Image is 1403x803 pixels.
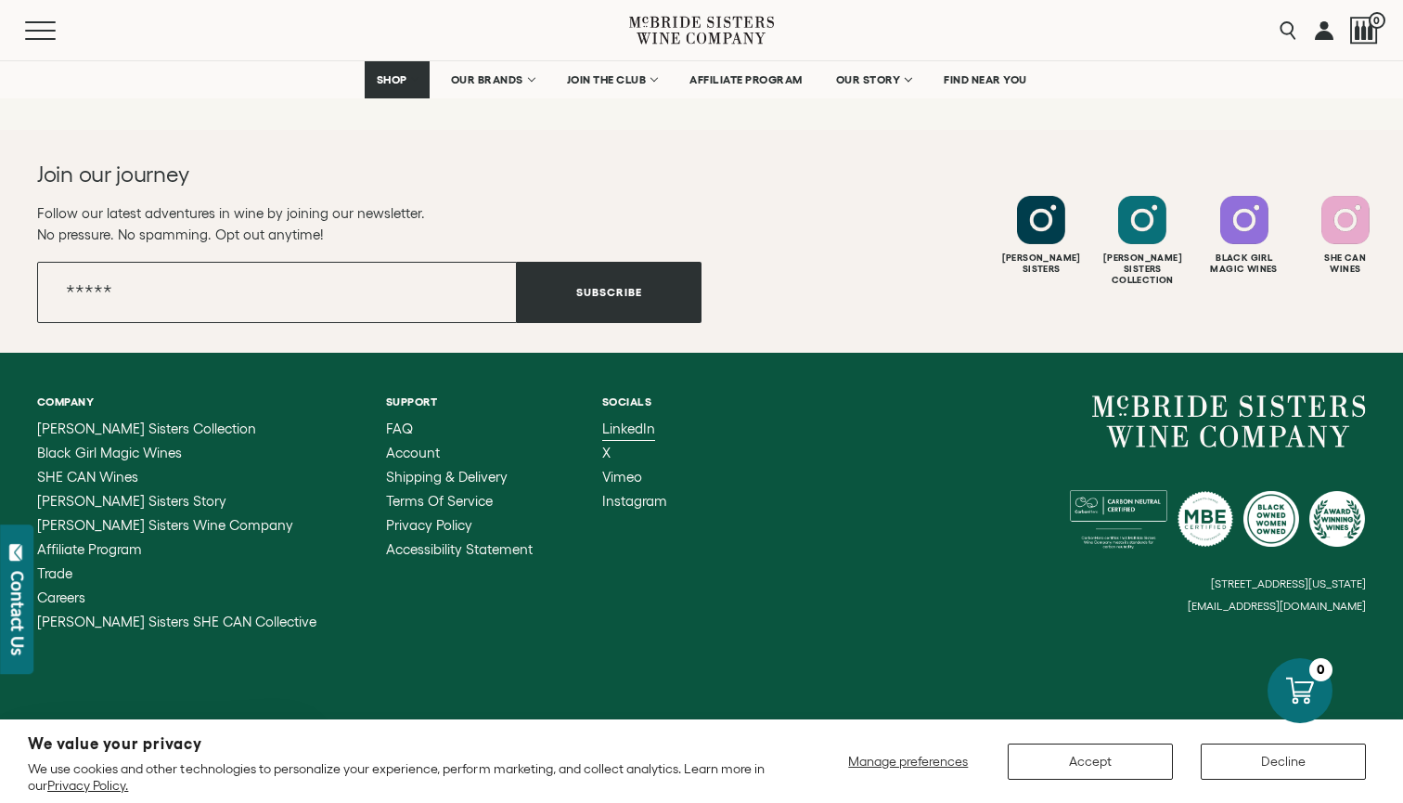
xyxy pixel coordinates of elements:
span: Instagram [602,493,667,509]
span: X [602,445,611,460]
span: Careers [37,589,85,605]
span: Shipping & Delivery [386,469,508,485]
span: Vimeo [602,469,642,485]
a: McBride Sisters Wine Company [37,518,316,533]
a: Follow Black Girl Magic Wines on Instagram Black GirlMagic Wines [1196,196,1293,275]
a: AFFILIATE PROGRAM [677,61,815,98]
a: Trade [37,566,316,581]
div: Black Girl Magic Wines [1196,253,1293,275]
div: 0 [1309,658,1332,681]
a: McBride Sisters SHE CAN Collective [37,615,316,629]
a: X [602,446,667,460]
p: We use cookies and other technologies to personalize your experience, perform marketing, and coll... [28,760,769,794]
a: Follow McBride Sisters on Instagram [PERSON_NAME]Sisters [993,196,1089,275]
a: Careers [37,590,316,605]
span: Accessibility Statement [386,541,533,557]
small: [EMAIL_ADDRESS][DOMAIN_NAME] [1188,600,1366,613]
small: [STREET_ADDRESS][US_STATE] [1211,577,1366,589]
a: Shipping & Delivery [386,470,533,485]
a: FIND NEAR YOU [932,61,1039,98]
a: Follow SHE CAN Wines on Instagram She CanWines [1297,196,1394,275]
span: OUR STORY [836,73,901,86]
span: LinkedIn [602,421,655,436]
span: Black Girl Magic Wines [37,445,182,460]
p: Follow our latest adventures in wine by joining our newsletter. No pressure. No spamming. Opt out... [37,202,701,245]
span: FAQ [386,421,413,436]
a: Accessibility Statement [386,542,533,557]
button: Manage preferences [837,744,980,780]
a: Terms of Service [386,494,533,509]
a: OUR BRANDS [439,61,546,98]
span: Account [386,445,440,460]
button: Mobile Menu Trigger [25,21,92,40]
a: McBride Sisters Collection [37,421,316,436]
button: Decline [1201,744,1366,780]
h2: Join our journey [37,160,635,189]
a: McBride Sisters Story [37,494,316,509]
a: Instagram [602,494,667,509]
span: Terms of Service [386,493,493,509]
a: Vimeo [602,470,667,485]
a: FAQ [386,421,533,436]
span: [PERSON_NAME] Sisters Collection [37,421,256,436]
div: Contact Us [8,571,27,655]
button: Accept [1008,744,1173,780]
a: McBride Sisters Wine Company [1092,395,1366,447]
span: [PERSON_NAME] Sisters Wine Company [37,517,293,533]
span: [PERSON_NAME] Sisters SHE CAN Collective [37,614,316,629]
input: Email [37,262,517,323]
span: JOIN THE CLUB [567,73,647,86]
a: LinkedIn [602,421,667,436]
span: AFFILIATE PROGRAM [689,73,803,86]
a: Follow McBride Sisters Collection on Instagram [PERSON_NAME] SistersCollection [1094,196,1191,286]
button: Subscribe [517,262,701,323]
span: Privacy Policy [386,517,472,533]
span: FIND NEAR YOU [944,73,1027,86]
a: Black Girl Magic Wines [37,446,316,460]
div: She Can Wines [1297,253,1394,275]
span: Affiliate Program [37,541,142,557]
a: Account [386,446,533,460]
a: JOIN THE CLUB [555,61,669,98]
a: OUR STORY [824,61,923,98]
a: Privacy Policy [386,518,533,533]
span: Manage preferences [848,754,968,769]
span: Trade [37,565,72,581]
span: SHOP [377,73,408,86]
span: 0 [1369,12,1385,29]
span: OUR BRANDS [451,73,523,86]
span: SHE CAN Wines [37,469,138,485]
div: [PERSON_NAME] Sisters Collection [1094,253,1191,286]
a: SHE CAN Wines [37,470,316,485]
div: [PERSON_NAME] Sisters [993,253,1089,275]
h2: We value your privacy [28,736,769,752]
span: [PERSON_NAME] Sisters Story [37,493,226,509]
a: SHOP [365,61,430,98]
a: Privacy Policy. [47,778,128,793]
a: Affiliate Program [37,542,316,557]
